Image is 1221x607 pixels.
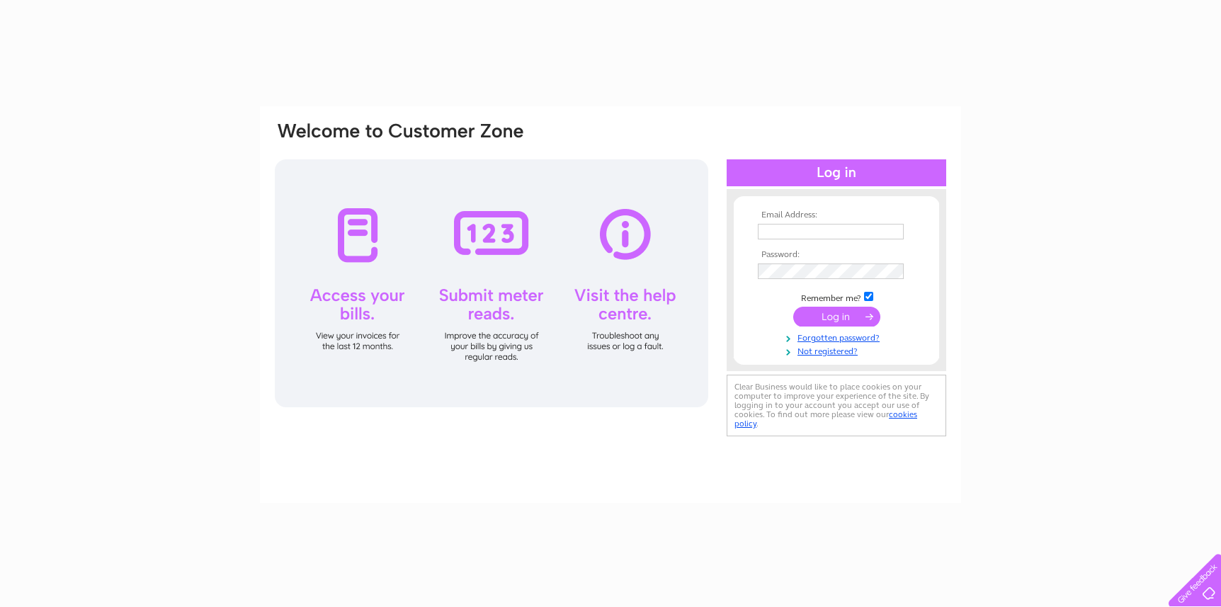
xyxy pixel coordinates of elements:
[758,344,919,357] a: Not registered?
[754,210,919,220] th: Email Address:
[727,375,946,436] div: Clear Business would like to place cookies on your computer to improve your experience of the sit...
[793,307,880,327] input: Submit
[734,409,917,429] a: cookies policy
[754,290,919,304] td: Remember me?
[758,330,919,344] a: Forgotten password?
[754,250,919,260] th: Password:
